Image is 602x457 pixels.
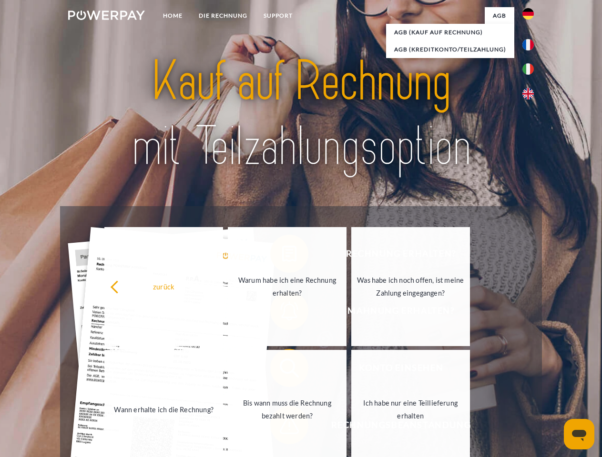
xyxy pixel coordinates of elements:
div: Was habe ich noch offen, ist meine Zahlung eingegangen? [357,274,464,299]
a: AGB (Kreditkonto/Teilzahlung) [386,41,514,58]
a: Was habe ich noch offen, ist meine Zahlung eingegangen? [351,227,470,346]
iframe: Schaltfläche zum Öffnen des Messaging-Fensters [564,419,594,449]
img: fr [522,39,534,50]
div: Ich habe nur eine Teillieferung erhalten [357,397,464,422]
a: SUPPORT [255,7,301,24]
img: title-powerpay_de.svg [91,46,511,182]
div: Warum habe ich eine Rechnung erhalten? [234,274,341,299]
img: it [522,63,534,75]
img: en [522,88,534,99]
a: AGB (Kauf auf Rechnung) [386,24,514,41]
img: de [522,8,534,20]
div: Wann erhalte ich die Rechnung? [110,403,217,416]
img: logo-powerpay-white.svg [68,10,145,20]
a: Home [155,7,191,24]
div: Bis wann muss die Rechnung bezahlt werden? [234,397,341,422]
a: agb [485,7,514,24]
div: zurück [110,280,217,293]
a: DIE RECHNUNG [191,7,255,24]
